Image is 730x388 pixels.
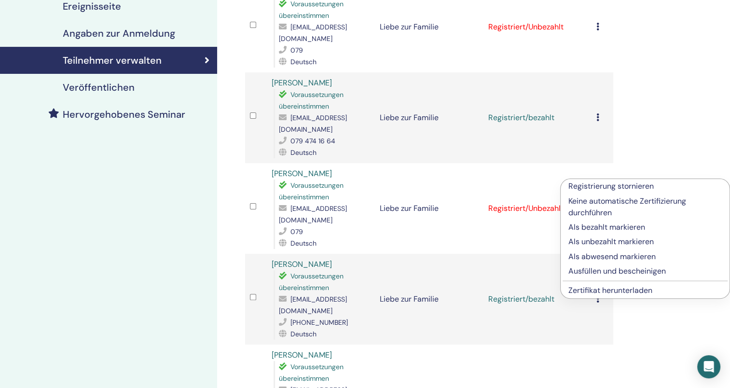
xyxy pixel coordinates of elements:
[272,350,332,360] a: [PERSON_NAME]
[63,28,175,39] h4: Angaben zur Anmeldung
[290,57,317,66] span: Deutsch
[375,254,483,345] td: Liebe zur Familie
[272,259,332,269] a: [PERSON_NAME]
[568,180,722,192] p: Registrierung stornieren
[568,265,722,277] p: Ausfüllen und bescheinigen
[279,295,347,315] span: [EMAIL_ADDRESS][DOMAIN_NAME]
[290,227,303,236] span: 079
[568,251,722,263] p: Als abwesend markieren
[279,204,347,224] span: [EMAIL_ADDRESS][DOMAIN_NAME]
[568,195,722,219] p: Keine automatische Zertifizierung durchführen
[290,239,317,248] span: Deutsch
[63,55,162,66] h4: Teilnehmer verwalten
[63,82,135,93] h4: Veröffentlichen
[272,78,332,88] a: [PERSON_NAME]
[63,0,121,12] h4: Ereignisseite
[272,168,332,179] a: [PERSON_NAME]
[568,236,722,248] p: Als unbezahlt markieren
[290,318,348,327] span: [PHONE_NUMBER]
[279,23,347,43] span: [EMAIL_ADDRESS][DOMAIN_NAME]
[63,109,185,120] h4: Hervorgehobenes Seminar
[279,272,344,292] span: Voraussetzungen übereinstimmen
[279,181,344,201] span: Voraussetzungen übereinstimmen
[290,46,303,55] span: 079
[290,330,317,338] span: Deutsch
[568,222,722,233] p: Als bezahlt markieren
[290,148,317,157] span: Deutsch
[279,362,344,383] span: Voraussetzungen übereinstimmen
[290,137,335,145] span: 079 474 16 64
[279,113,347,134] span: [EMAIL_ADDRESS][DOMAIN_NAME]
[375,163,483,254] td: Liebe zur Familie
[568,285,652,295] a: Zertifikat herunterladen
[375,72,483,163] td: Liebe zur Familie
[279,90,344,111] span: Voraussetzungen übereinstimmen
[697,355,720,378] div: Öffnen Sie den Intercom Messenger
